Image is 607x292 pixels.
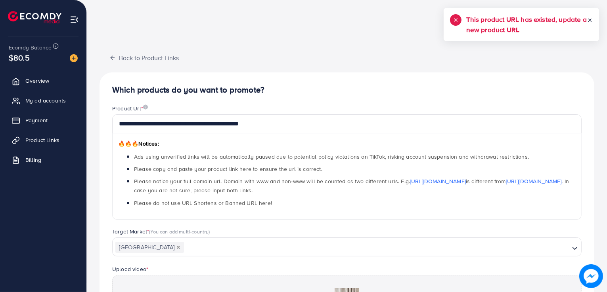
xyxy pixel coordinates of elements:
[134,153,529,161] span: Ads using unverified links will be automatically paused due to potential policy violations on Tik...
[100,49,189,66] button: Back to Product Links
[185,241,569,254] input: Search for option
[25,116,48,124] span: Payment
[112,265,148,273] label: Upload video
[6,73,80,89] a: Overview
[143,104,148,110] img: image
[118,140,138,148] span: 🔥🔥🔥
[112,104,148,112] label: Product Url
[25,97,66,104] span: My ad accounts
[115,242,184,253] span: [GEOGRAPHIC_DATA]
[6,112,80,128] a: Payment
[8,11,61,23] img: logo
[25,156,41,164] span: Billing
[70,54,78,62] img: image
[70,15,79,24] img: menu
[134,177,569,194] span: Please notice your full domain url. Domain with www and non-www will be counted as two different ...
[9,52,30,63] span: $80.5
[6,93,80,108] a: My ad accounts
[579,264,603,288] img: image
[25,136,59,144] span: Product Links
[9,44,52,51] span: Ecomdy Balance
[176,245,180,249] button: Deselect Pakistan
[6,132,80,148] a: Product Links
[118,140,159,148] span: Notices:
[112,237,582,256] div: Search for option
[410,177,466,185] a: [URL][DOMAIN_NAME]
[6,152,80,168] a: Billing
[149,228,210,235] span: (You can add multi-country)
[134,199,272,207] span: Please do not use URL Shortens or Banned URL here!
[134,165,322,173] span: Please copy and paste your product link here to ensure the url is correct.
[25,77,49,85] span: Overview
[506,177,562,185] a: [URL][DOMAIN_NAME]
[466,14,587,35] h5: This product URL has existed, update a new product URL
[112,228,210,235] label: Target Market
[112,85,582,95] h4: Which products do you want to promote?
